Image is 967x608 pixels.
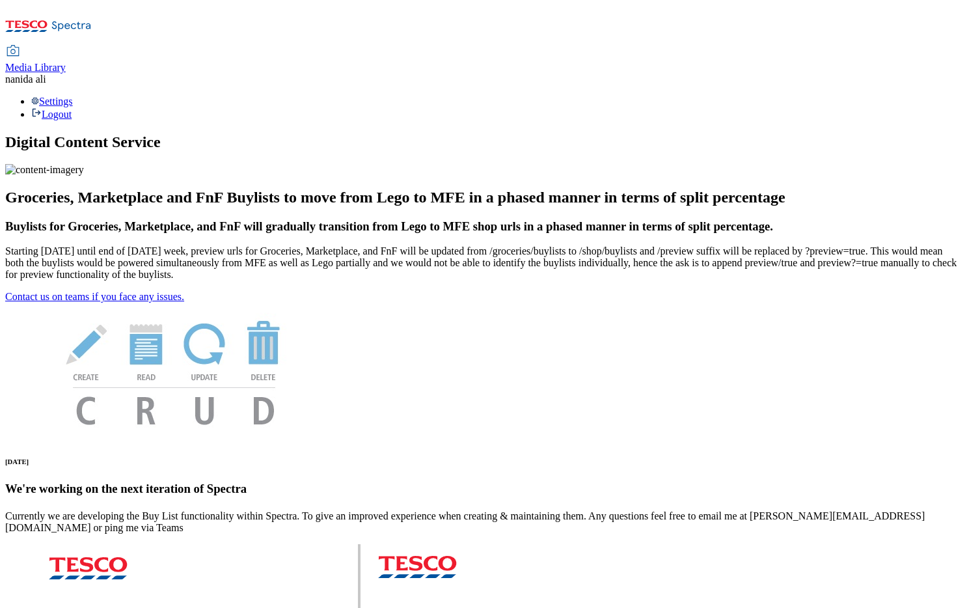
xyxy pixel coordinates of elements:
h2: Groceries, Marketplace and FnF Buylists to move from Lego to MFE in a phased manner in terms of s... [5,189,962,206]
a: Logout [31,109,72,120]
img: News Image [5,303,344,439]
span: na [5,74,15,85]
h3: We're working on the next iteration of Spectra [5,482,962,496]
a: Contact us on teams if you face any issues. [5,291,184,302]
img: content-imagery [5,164,84,176]
a: Media Library [5,46,66,74]
p: Starting [DATE] until end of [DATE] week, preview urls for Groceries, Marketplace, and FnF will b... [5,245,962,281]
h1: Digital Content Service [5,133,962,151]
span: Media Library [5,62,66,73]
span: nida ali [15,74,46,85]
h3: Buylists for Groceries, Marketplace, and FnF will gradually transition from Lego to MFE shop urls... [5,219,962,234]
a: Settings [31,96,73,107]
p: Currently we are developing the Buy List functionality within Spectra. To give an improved experi... [5,510,962,534]
h6: [DATE] [5,458,962,465]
